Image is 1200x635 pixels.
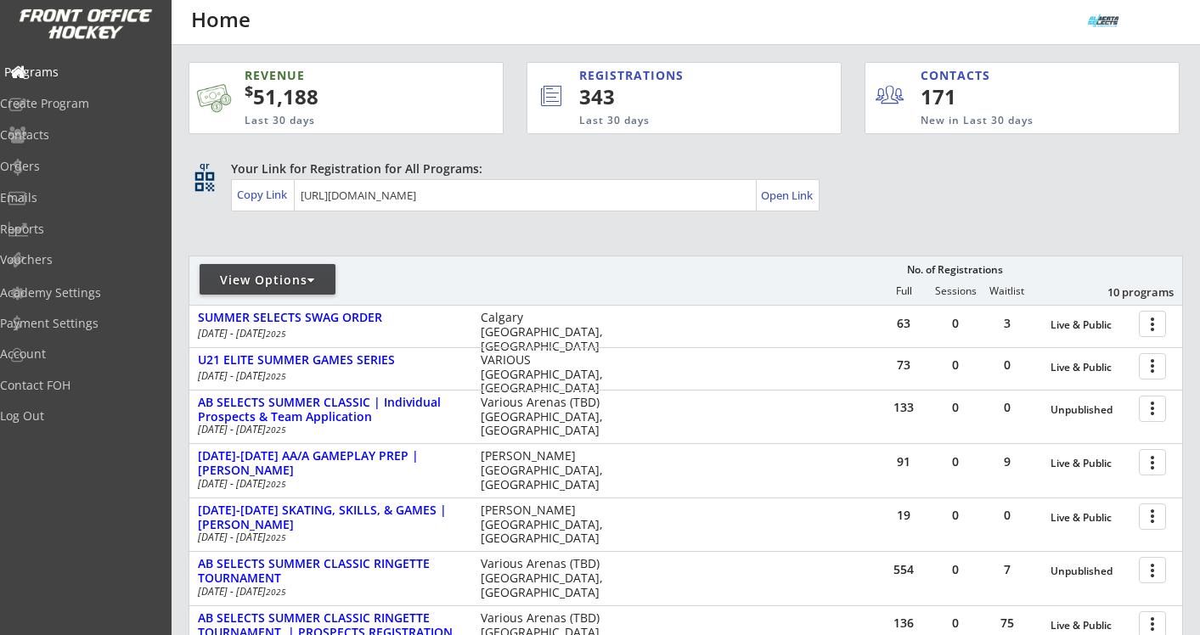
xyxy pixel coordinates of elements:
[1051,512,1130,524] div: Live & Public
[981,285,1032,297] div: Waitlist
[481,396,614,438] div: Various Arenas (TBD) [GEOGRAPHIC_DATA], [GEOGRAPHIC_DATA]
[481,503,614,546] div: [PERSON_NAME] [GEOGRAPHIC_DATA], [GEOGRAPHIC_DATA]
[982,456,1033,468] div: 9
[1139,503,1166,530] button: more_vert
[245,67,425,84] div: REVENUE
[878,402,929,413] div: 133
[266,478,286,490] em: 2025
[930,359,981,371] div: 0
[1139,557,1166,583] button: more_vert
[198,557,463,586] div: AB SELECTS SUMMER CLASSIC RINGETTE TOURNAMENT
[198,479,458,489] div: [DATE] - [DATE]
[1051,319,1130,331] div: Live & Public
[878,509,929,521] div: 19
[878,317,929,329] div: 63
[194,160,214,171] div: qr
[761,188,814,203] div: Open Link
[198,311,463,325] div: SUMMER SELECTS SWAG ORDER
[1139,396,1166,422] button: more_vert
[200,272,335,289] div: View Options
[902,264,1007,276] div: No. of Registrations
[198,587,458,597] div: [DATE] - [DATE]
[266,328,286,340] em: 2025
[930,617,981,629] div: 0
[921,67,998,84] div: CONTACTS
[1139,353,1166,379] button: more_vert
[579,82,784,111] div: 343
[266,531,286,543] em: 2025
[481,353,614,396] div: VARIOUS [GEOGRAPHIC_DATA], [GEOGRAPHIC_DATA]
[921,82,1025,111] div: 171
[878,456,929,468] div: 91
[930,285,981,297] div: Sessions
[1051,620,1130,632] div: Live & Public
[266,370,286,382] em: 2025
[878,285,929,297] div: Full
[982,564,1033,576] div: 7
[266,586,286,598] em: 2025
[930,509,981,521] div: 0
[237,187,290,202] div: Copy Link
[579,114,771,128] div: Last 30 days
[930,402,981,413] div: 0
[192,169,217,194] button: qr_code
[245,81,253,101] sup: $
[982,509,1033,521] div: 0
[1051,458,1130,469] div: Live & Public
[198,396,463,424] div: AB SELECTS SUMMER CLASSIC | Individual Prospects & Team Application
[481,449,614,492] div: [PERSON_NAME] [GEOGRAPHIC_DATA], [GEOGRAPHIC_DATA]
[930,317,981,329] div: 0
[481,311,614,353] div: Calgary [GEOGRAPHIC_DATA], [GEOGRAPHIC_DATA]
[982,402,1033,413] div: 0
[266,424,286,436] em: 2025
[982,617,1033,629] div: 75
[982,317,1033,329] div: 3
[878,359,929,371] div: 73
[921,114,1100,128] div: New in Last 30 days
[1085,284,1174,300] div: 10 programs
[579,67,766,84] div: REGISTRATIONS
[1051,362,1130,374] div: Live & Public
[982,359,1033,371] div: 0
[198,424,458,435] div: [DATE] - [DATE]
[198,449,463,478] div: [DATE]-[DATE] AA/A GAMEPLAY PREP | [PERSON_NAME]
[198,532,458,542] div: [DATE] - [DATE]
[1139,311,1166,337] button: more_vert
[878,617,929,629] div: 136
[231,160,1130,177] div: Your Link for Registration for All Programs:
[878,564,929,576] div: 554
[198,329,458,339] div: [DATE] - [DATE]
[4,66,157,78] div: Programs
[245,114,425,128] div: Last 30 days
[245,82,449,111] div: 51,188
[1051,565,1130,577] div: Unpublished
[1051,404,1130,416] div: Unpublished
[930,564,981,576] div: 0
[198,371,458,381] div: [DATE] - [DATE]
[761,183,814,207] a: Open Link
[1139,449,1166,475] button: more_vert
[481,557,614,599] div: Various Arenas (TBD) [GEOGRAPHIC_DATA], [GEOGRAPHIC_DATA]
[198,353,463,368] div: U21 ELITE SUMMER GAMES SERIES
[198,503,463,532] div: [DATE]-[DATE] SKATING, SKILLS, & GAMES | [PERSON_NAME]
[930,456,981,468] div: 0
